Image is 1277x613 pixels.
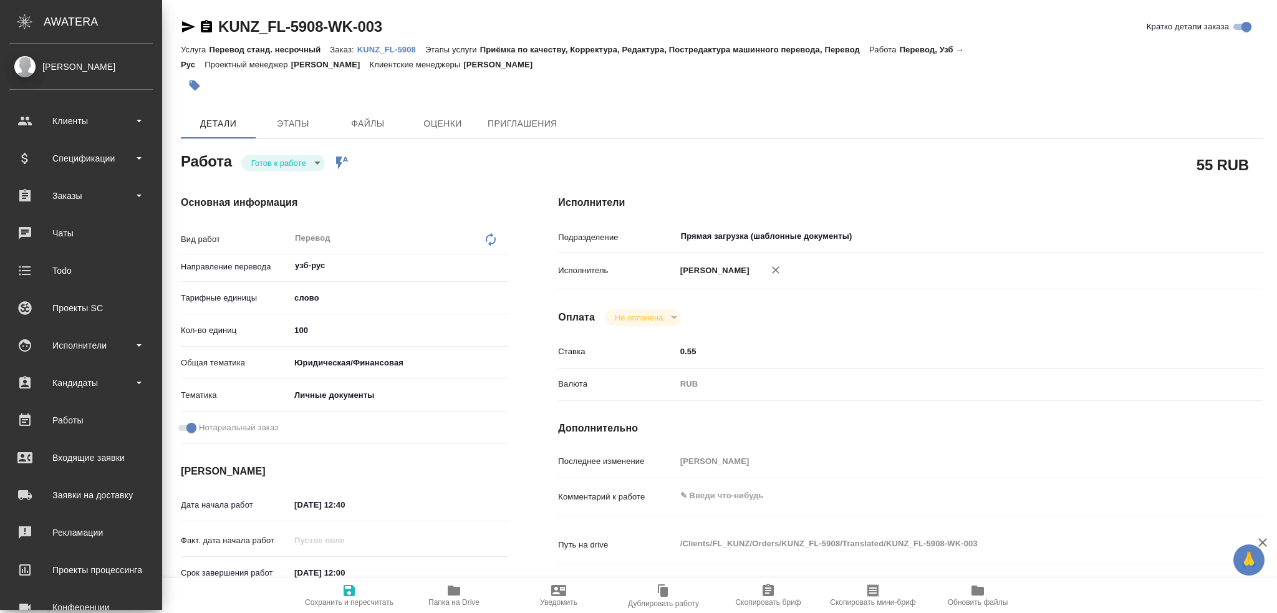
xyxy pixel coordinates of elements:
div: Работы [9,411,153,430]
p: Кол-во единиц [181,324,290,337]
a: Todo [3,255,159,286]
button: Дублировать работу [611,578,716,613]
span: Детали [188,116,248,132]
a: Входящие заявки [3,442,159,473]
div: Готов к работе [605,309,682,326]
p: Клиентские менеджеры [370,60,464,69]
div: Исполнители [9,336,153,355]
button: Папка на Drive [402,578,506,613]
button: Обновить файлы [925,578,1030,613]
span: Обновить файлы [948,598,1008,607]
a: Чаты [3,218,159,249]
button: Готов к работе [248,158,310,168]
div: Рекламации [9,523,153,542]
p: [PERSON_NAME] [676,264,749,277]
p: Ставка [558,345,675,358]
p: Приёмка по качеству, Корректура, Редактура, Постредактура машинного перевода, Перевод [480,45,869,54]
a: Проекты SC [3,292,159,324]
div: [PERSON_NAME] [9,60,153,74]
h4: Исполнители [558,195,1263,210]
a: Работы [3,405,159,436]
p: Комментарий к работе [558,491,675,503]
h2: Работа [181,149,232,171]
div: Заказы [9,186,153,205]
span: Этапы [263,116,323,132]
p: Исполнитель [558,264,675,277]
input: ✎ Введи что-нибудь [290,496,399,514]
button: 🙏 [1233,544,1265,576]
span: Нотариальный заказ [199,422,278,434]
a: KUNZ_FL-5908-WK-003 [218,18,382,35]
div: Входящие заявки [9,448,153,467]
div: Todo [9,261,153,280]
h4: [PERSON_NAME] [181,464,508,479]
p: Перевод станд. несрочный [209,45,330,54]
h4: Основная информация [181,195,508,210]
span: Приглашения [488,116,557,132]
input: ✎ Введи что-нибудь [290,564,399,582]
div: Проекты процессинга [9,561,153,579]
p: Дата начала работ [181,499,290,511]
button: Не оплачена [611,312,667,323]
span: Кратко детали заказа [1147,21,1229,33]
p: Факт. дата начала работ [181,534,290,547]
p: KUNZ_FL-5908 [357,45,425,54]
span: 🙏 [1238,547,1260,573]
p: Проектный менеджер [205,60,291,69]
span: Оценки [413,116,473,132]
button: Уведомить [506,578,611,613]
button: Скопировать мини-бриф [821,578,925,613]
span: Скопировать бриф [735,598,801,607]
h2: 55 RUB [1197,154,1249,175]
p: Общая тематика [181,357,290,369]
div: AWATERA [44,9,162,34]
button: Сохранить и пересчитать [297,578,402,613]
p: Подразделение [558,231,675,244]
p: Работа [869,45,900,54]
button: Скопировать ссылку [199,19,214,34]
p: Тарифные единицы [181,292,290,304]
a: Проекты процессинга [3,554,159,586]
p: Путь на drive [558,539,675,551]
div: Чаты [9,224,153,243]
div: Кандидаты [9,374,153,392]
h4: Оплата [558,310,595,325]
div: Личные документы [290,385,508,406]
p: Этапы услуги [425,45,480,54]
span: Уведомить [540,598,577,607]
p: Услуга [181,45,209,54]
h4: Дополнительно [558,421,1263,436]
input: ✎ Введи что-нибудь [290,321,508,339]
button: Open [1198,235,1200,238]
input: Пустое поле [290,531,399,549]
p: Направление перевода [181,261,290,273]
div: слово [290,287,508,309]
p: [PERSON_NAME] [291,60,370,69]
button: Добавить тэг [181,72,208,99]
div: Готов к работе [241,155,325,171]
a: Рекламации [3,517,159,548]
div: Юридическая/Финансовая [290,352,508,374]
button: Удалить исполнителя [762,256,789,284]
a: KUNZ_FL-5908 [357,44,425,54]
button: Open [501,264,504,267]
a: Заявки на доставку [3,480,159,511]
input: Пустое поле [676,452,1205,470]
span: Файлы [338,116,398,132]
input: ✎ Введи что-нибудь [676,342,1205,360]
textarea: /Clients/FL_KUNZ/Orders/KUNZ_FL-5908/Translated/KUNZ_FL-5908-WK-003 [676,533,1205,554]
span: Папка на Drive [428,598,479,607]
p: Заказ: [330,45,357,54]
div: RUB [676,374,1205,395]
p: Последнее изменение [558,455,675,468]
p: [PERSON_NAME] [463,60,542,69]
p: Вид работ [181,233,290,246]
p: Валюта [558,378,675,390]
button: Скопировать ссылку для ЯМессенджера [181,19,196,34]
span: Сохранить и пересчитать [305,598,393,607]
span: Дублировать работу [628,599,699,608]
button: Скопировать бриф [716,578,821,613]
p: Тематика [181,389,290,402]
div: Клиенты [9,112,153,130]
div: Заявки на доставку [9,486,153,504]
